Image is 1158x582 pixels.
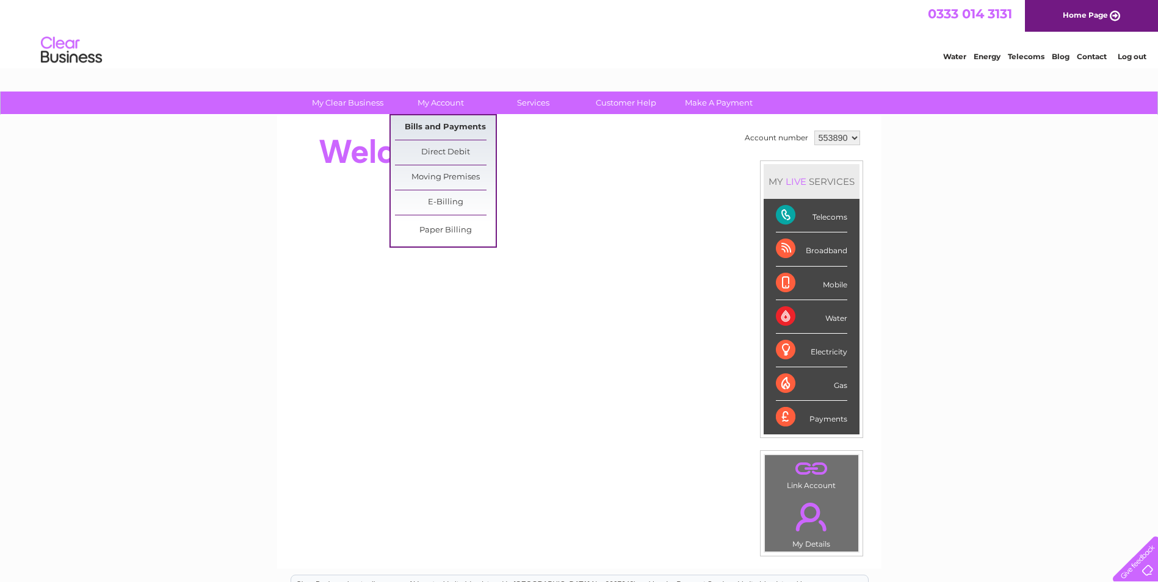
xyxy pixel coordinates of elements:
[395,115,496,140] a: Bills and Payments
[764,492,859,552] td: My Details
[40,32,103,69] img: logo.png
[776,334,847,367] div: Electricity
[742,128,811,148] td: Account number
[395,190,496,215] a: E-Billing
[776,367,847,401] div: Gas
[1118,52,1146,61] a: Log out
[776,199,847,232] div: Telecoms
[928,6,1012,21] a: 0333 014 3131
[764,164,859,199] div: MY SERVICES
[776,267,847,300] div: Mobile
[776,300,847,334] div: Water
[1008,52,1044,61] a: Telecoms
[395,165,496,190] a: Moving Premises
[783,176,809,187] div: LIVE
[576,92,676,114] a: Customer Help
[776,232,847,266] div: Broadband
[668,92,769,114] a: Make A Payment
[1052,52,1069,61] a: Blog
[1077,52,1107,61] a: Contact
[768,495,855,538] a: .
[768,458,855,480] a: .
[395,218,496,243] a: Paper Billing
[943,52,966,61] a: Water
[291,7,868,59] div: Clear Business is a trading name of Verastar Limited (registered in [GEOGRAPHIC_DATA] No. 3667643...
[390,92,491,114] a: My Account
[483,92,584,114] a: Services
[395,140,496,165] a: Direct Debit
[776,401,847,434] div: Payments
[297,92,398,114] a: My Clear Business
[764,454,859,493] td: Link Account
[974,52,1001,61] a: Energy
